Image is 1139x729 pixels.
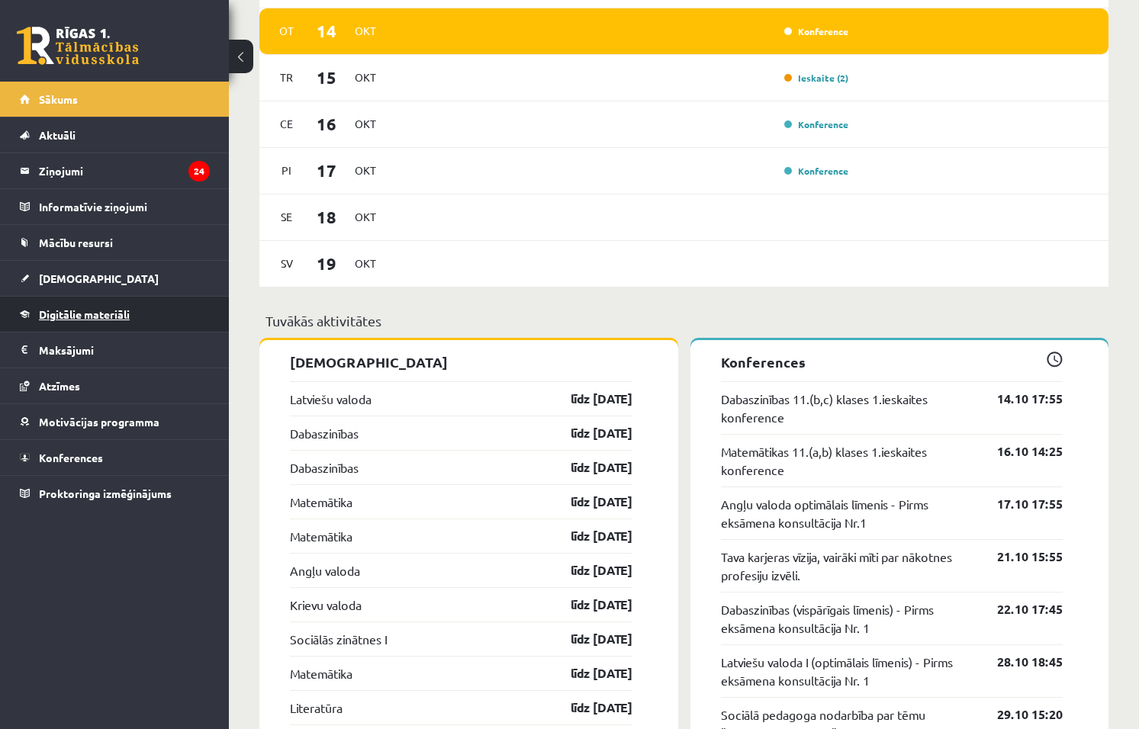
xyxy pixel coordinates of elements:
[271,66,303,89] span: Tr
[349,19,381,43] span: Okt
[974,705,1063,724] a: 29.10 15:20
[290,527,352,545] a: Matemātika
[271,205,303,229] span: Se
[544,664,632,682] a: līdz [DATE]
[39,415,159,429] span: Motivācijas programma
[20,404,210,439] a: Motivācijas programma
[39,271,159,285] span: [DEMOGRAPHIC_DATA]
[784,165,848,177] a: Konference
[17,27,139,65] a: Rīgas 1. Tālmācības vidusskola
[721,352,1063,372] p: Konferences
[349,112,381,136] span: Okt
[20,117,210,153] a: Aktuāli
[544,698,632,717] a: līdz [DATE]
[20,368,210,403] a: Atzīmes
[20,225,210,260] a: Mācību resursi
[974,442,1063,461] a: 16.10 14:25
[39,307,130,321] span: Digitālie materiāli
[349,66,381,89] span: Okt
[20,297,210,332] a: Digitālie materiāli
[39,487,172,500] span: Proktoringa izmēģinājums
[349,205,381,229] span: Okt
[721,653,975,689] a: Latviešu valoda I (optimālais līmenis) - Pirms eksāmena konsultācija Nr. 1
[290,458,359,477] a: Dabaszinības
[265,310,1102,331] p: Tuvākās aktivitātes
[721,390,975,426] a: Dabaszinības 11.(b,c) klases 1.ieskaites konference
[974,548,1063,566] a: 21.10 15:55
[39,153,210,188] legend: Ziņojumi
[290,561,360,580] a: Angļu valoda
[544,630,632,648] a: līdz [DATE]
[20,153,210,188] a: Ziņojumi24
[20,440,210,475] a: Konferences
[188,161,210,181] i: 24
[39,92,78,106] span: Sākums
[290,493,352,511] a: Matemātika
[974,390,1063,408] a: 14.10 17:55
[974,495,1063,513] a: 17.10 17:55
[303,65,350,90] span: 15
[290,424,359,442] a: Dabaszinības
[721,600,975,637] a: Dabaszinības (vispārīgais līmenis) - Pirms eksāmena konsultācija Nr. 1
[721,495,975,531] a: Angļu valoda optimālais līmenis - Pirms eksāmena konsultācija Nr.1
[544,424,632,442] a: līdz [DATE]
[290,698,343,717] a: Literatūra
[290,596,362,614] a: Krievu valoda
[20,189,210,224] a: Informatīvie ziņojumi
[303,204,350,230] span: 18
[544,458,632,477] a: līdz [DATE]
[303,158,350,183] span: 17
[290,352,632,372] p: [DEMOGRAPHIC_DATA]
[39,332,210,368] legend: Maksājumi
[544,561,632,580] a: līdz [DATE]
[784,25,848,37] a: Konference
[721,548,975,584] a: Tava karjeras vīzija, vairāki mīti par nākotnes profesiju izvēli.
[974,600,1063,618] a: 22.10 17:45
[271,19,303,43] span: Ot
[20,261,210,296] a: [DEMOGRAPHIC_DATA]
[303,111,350,136] span: 16
[290,630,387,648] a: Sociālās zinātnes I
[544,390,632,408] a: līdz [DATE]
[271,252,303,275] span: Sv
[290,664,352,682] a: Matemātika
[39,128,76,142] span: Aktuāli
[544,596,632,614] a: līdz [DATE]
[784,118,848,130] a: Konference
[544,493,632,511] a: līdz [DATE]
[303,18,350,43] span: 14
[39,189,210,224] legend: Informatīvie ziņojumi
[544,527,632,545] a: līdz [DATE]
[784,72,848,84] a: Ieskaite (2)
[20,82,210,117] a: Sākums
[39,236,113,249] span: Mācību resursi
[349,252,381,275] span: Okt
[20,476,210,511] a: Proktoringa izmēģinājums
[39,379,80,393] span: Atzīmes
[721,442,975,479] a: Matemātikas 11.(a,b) klases 1.ieskaites konference
[290,390,372,408] a: Latviešu valoda
[974,653,1063,671] a: 28.10 18:45
[271,112,303,136] span: Ce
[303,251,350,276] span: 19
[20,332,210,368] a: Maksājumi
[271,159,303,182] span: Pi
[349,159,381,182] span: Okt
[39,451,103,464] span: Konferences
